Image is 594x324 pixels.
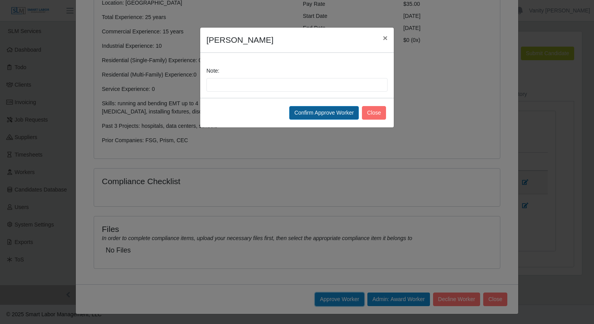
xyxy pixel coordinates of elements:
button: Close [377,28,394,48]
button: Confirm Approve Worker [289,106,359,120]
h4: [PERSON_NAME] [206,34,274,46]
span: × [383,33,388,42]
label: Note: [206,67,219,75]
button: Close [362,106,386,120]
